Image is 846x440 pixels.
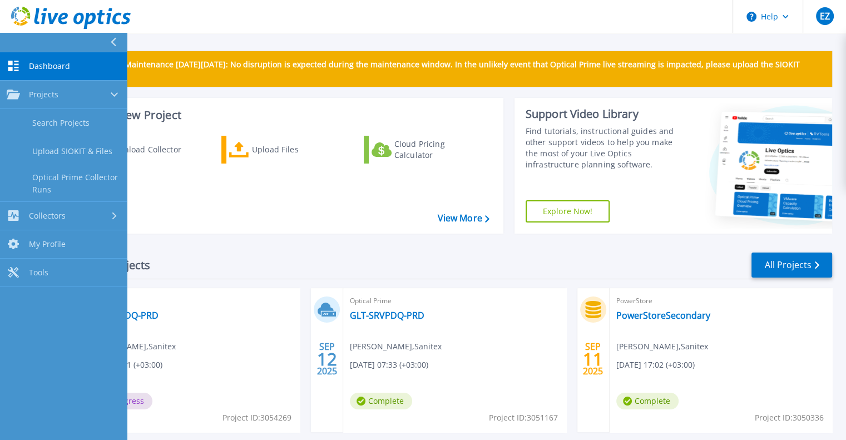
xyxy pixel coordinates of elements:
a: PowerStoreSecondary [616,310,710,321]
a: View More [437,213,489,224]
a: Explore Now! [526,200,610,223]
span: Project ID: 3054269 [222,412,291,424]
div: Cloud Pricing Calculator [394,139,483,161]
span: [DATE] 07:33 (+03:00) [350,359,428,371]
span: [PERSON_NAME] , Sanitex [350,340,442,353]
span: Projects [29,90,58,100]
span: My Profile [29,239,66,249]
span: [PERSON_NAME] , Sanitex [84,340,176,353]
div: SEP 2025 [582,339,603,379]
div: Upload Files [252,139,341,161]
span: Collectors [29,211,66,221]
div: SEP 2025 [316,339,338,379]
span: Optical Prime [350,295,559,307]
span: Complete [616,393,679,409]
div: Support Video Library [526,107,685,121]
span: Complete [350,393,412,409]
span: EZ [819,12,829,21]
a: All Projects [751,253,832,278]
p: Scheduled Maintenance [DATE][DATE]: No disruption is expected during the maintenance window. In t... [83,60,823,78]
span: Project ID: 3051167 [489,412,558,424]
span: [PERSON_NAME] , Sanitex [616,340,708,353]
div: Find tutorials, instructional guides and other support videos to help you make the most of your L... [526,126,685,170]
span: Tools [29,268,48,278]
span: [DATE] 17:02 (+03:00) [616,359,695,371]
span: Dashboard [29,61,70,71]
a: Download Collector [79,136,203,164]
h3: Start a New Project [79,109,489,121]
div: Download Collector [107,139,196,161]
span: Optical Prime [84,295,293,307]
a: GLT-SRVPDQ-PRD [350,310,424,321]
span: 12 [317,354,337,364]
span: Project ID: 3050336 [755,412,824,424]
span: 11 [583,354,603,364]
a: Upload Files [221,136,345,164]
span: PowerStore [616,295,825,307]
a: Cloud Pricing Calculator [364,136,488,164]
